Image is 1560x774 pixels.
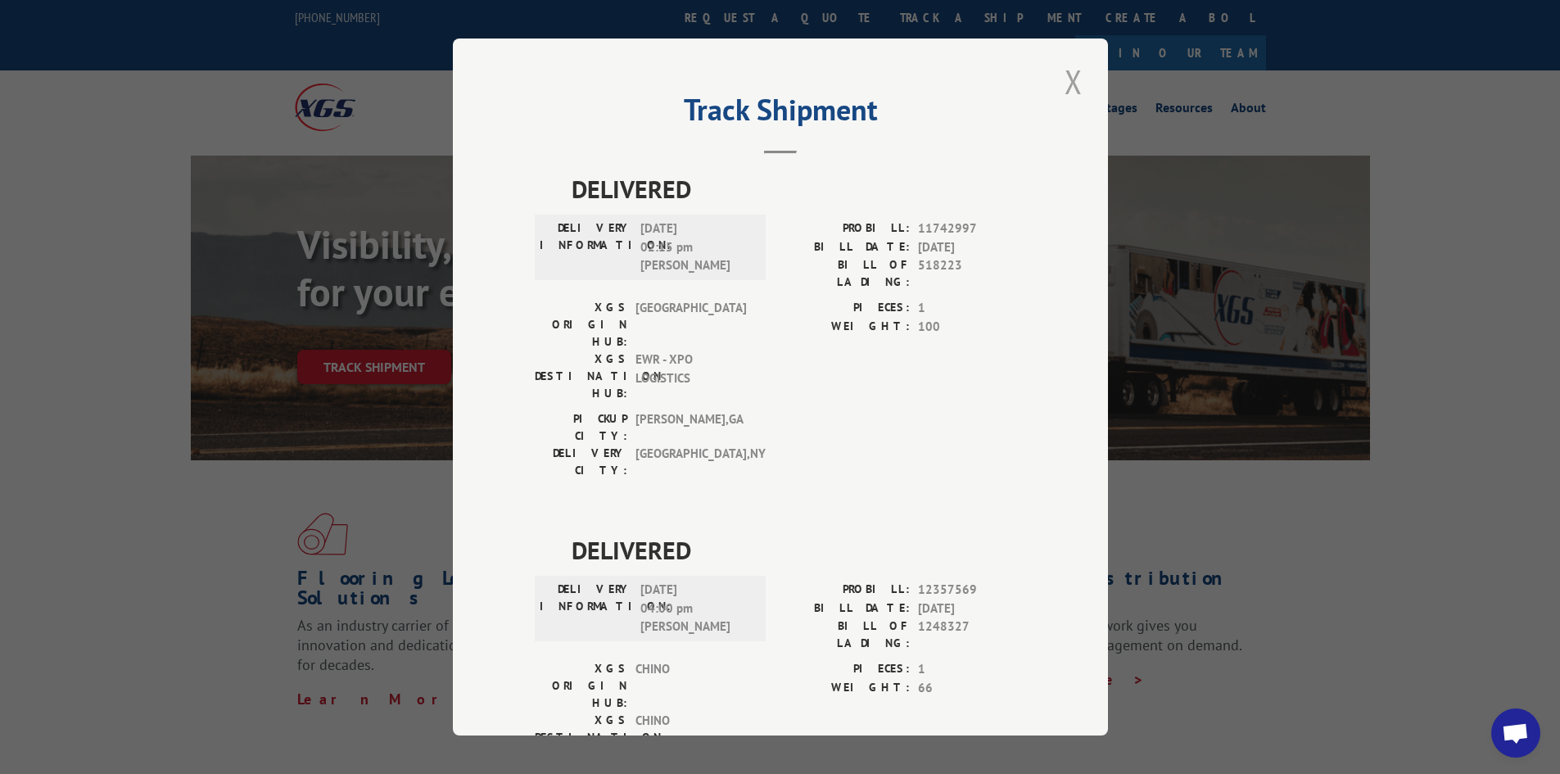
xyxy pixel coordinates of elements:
label: BILL OF LADING: [780,256,910,291]
label: PIECES: [780,299,910,318]
label: XGS DESTINATION HUB: [535,351,627,402]
span: [PERSON_NAME] , GA [635,410,746,445]
span: 11742997 [918,220,1026,238]
span: [GEOGRAPHIC_DATA] , NY [635,445,746,479]
span: 1 [918,660,1026,679]
label: DELIVERY CITY: [535,445,627,479]
h2: Track Shipment [535,98,1026,129]
span: [DATE] 04:00 pm [PERSON_NAME] [640,581,751,636]
label: PIECES: [780,660,910,679]
span: DELIVERED [572,170,1026,207]
label: XGS ORIGIN HUB: [535,299,627,351]
span: 1 [918,299,1026,318]
label: PROBILL: [780,581,910,600]
span: [DATE] 02:15 pm [PERSON_NAME] [640,220,751,275]
button: Close modal [1060,59,1087,104]
label: WEIGHT: [780,318,910,337]
label: DELIVERY INFORMATION: [540,220,632,275]
label: PICKUP CITY: [535,410,627,445]
label: DELIVERY INFORMATION: [540,581,632,636]
span: [GEOGRAPHIC_DATA] [635,299,746,351]
span: CHINO [635,712,746,763]
label: XGS ORIGIN HUB: [535,660,627,712]
span: [DATE] [918,238,1026,257]
span: 66 [918,679,1026,698]
label: WEIGHT: [780,679,910,698]
label: PROBILL: [780,220,910,238]
span: 12357569 [918,581,1026,600]
span: EWR - XPO LOGISTICS [635,351,746,402]
label: XGS DESTINATION HUB: [535,712,627,763]
span: 100 [918,318,1026,337]
span: [DATE] [918,600,1026,618]
label: BILL DATE: [780,600,910,618]
span: DELIVERED [572,532,1026,568]
span: CHINO [635,660,746,712]
label: BILL OF LADING: [780,618,910,652]
span: 1248327 [918,618,1026,652]
span: 518223 [918,256,1026,291]
label: BILL DATE: [780,238,910,257]
a: Open chat [1491,708,1540,758]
